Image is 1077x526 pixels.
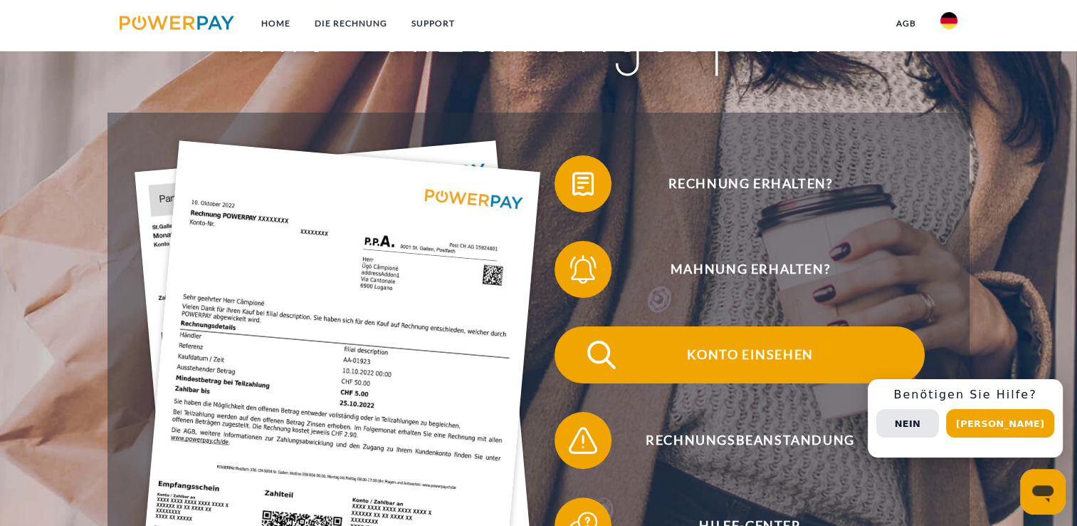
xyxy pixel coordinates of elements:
h3: Benötigen Sie Hilfe? [876,388,1054,402]
a: Home [249,11,303,36]
img: qb_bill.svg [565,166,601,202]
button: Rechnung erhalten? [555,155,925,212]
span: Rechnung erhalten? [576,155,925,212]
button: Rechnungsbeanstandung [555,412,925,469]
button: [PERSON_NAME] [946,409,1054,438]
span: Mahnung erhalten? [576,241,925,298]
div: Schnellhilfe [868,379,1063,458]
img: de [940,12,957,29]
button: Konto einsehen [555,326,925,383]
img: qb_warning.svg [565,423,601,458]
button: Mahnung erhalten? [555,241,925,298]
a: agb [884,11,928,36]
img: qb_search.svg [584,337,619,373]
a: DIE RECHNUNG [303,11,399,36]
span: Konto einsehen [576,326,925,383]
img: logo-powerpay.svg [120,16,234,30]
span: Rechnungsbeanstandung [576,412,925,469]
iframe: Schaltfläche zum Öffnen des Messaging-Fensters [1020,469,1066,515]
a: SUPPORT [399,11,467,36]
img: qb_bell.svg [565,252,601,287]
button: Nein [876,409,939,438]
